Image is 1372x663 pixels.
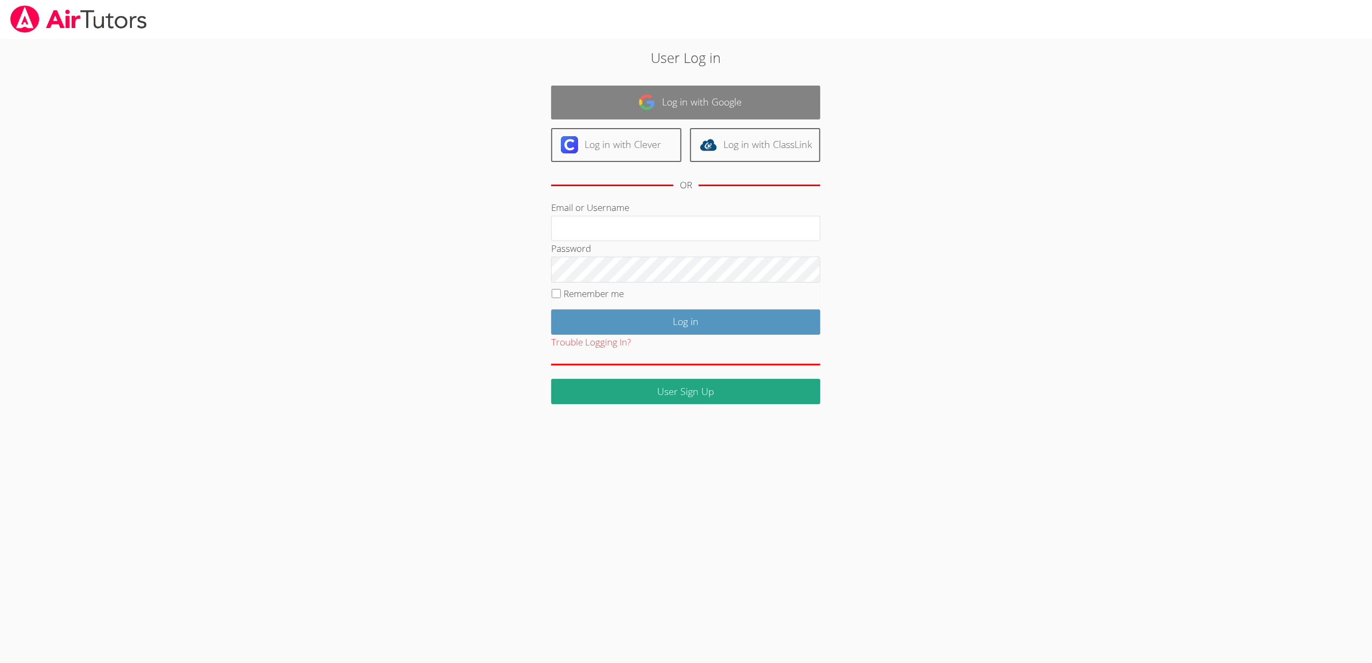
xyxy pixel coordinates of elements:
h2: User Log in [315,47,1056,68]
div: OR [680,178,692,193]
a: Log in with Google [551,86,820,119]
a: Log in with Clever [551,128,681,162]
a: Log in with ClassLink [690,128,820,162]
img: google-logo-50288ca7cdecda66e5e0955fdab243c47b7ad437acaf1139b6f446037453330a.svg [638,94,656,111]
input: Log in [551,309,820,335]
button: Trouble Logging In? [551,335,631,350]
label: Email or Username [551,201,629,214]
a: User Sign Up [551,379,820,404]
label: Password [551,242,591,255]
label: Remember me [564,287,624,300]
img: classlink-logo-d6bb404cc1216ec64c9a2012d9dc4662098be43eaf13dc465df04b49fa7ab582.svg [700,136,717,153]
img: airtutors_banner-c4298cdbf04f3fff15de1276eac7730deb9818008684d7c2e4769d2f7ddbe033.png [9,5,148,33]
img: clever-logo-6eab21bc6e7a338710f1a6ff85c0baf02591cd810cc4098c63d3a4b26e2feb20.svg [561,136,578,153]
